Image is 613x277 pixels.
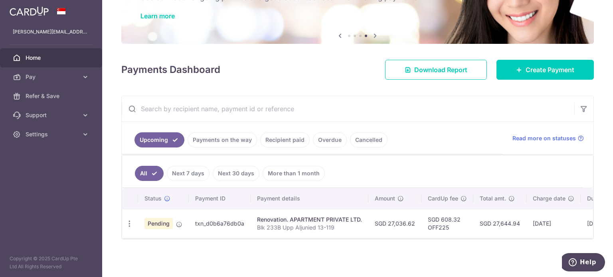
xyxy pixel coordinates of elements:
a: Overdue [313,132,347,147]
span: Pending [144,218,173,229]
td: [DATE] [526,209,581,238]
a: Recipient paid [260,132,310,147]
a: Download Report [385,60,487,80]
span: Support [26,111,78,119]
div: Renovation. APARTMENT PRIVATE LTD. [257,216,362,224]
span: Settings [26,130,78,138]
span: CardUp fee [428,194,458,202]
a: Next 30 days [213,166,259,181]
td: SGD 27,644.94 [473,209,526,238]
span: Status [144,194,162,202]
a: Read more on statuses [512,134,584,142]
a: More than 1 month [263,166,325,181]
input: Search by recipient name, payment id or reference [122,96,574,122]
td: txn_d0b6a76db0a [189,209,251,238]
a: Payments on the way [188,132,257,147]
span: Create Payment [526,65,574,75]
a: Upcoming [134,132,184,147]
span: Home [26,54,78,62]
td: SGD 27,036.62 [368,209,421,238]
img: CardUp [10,6,49,16]
p: Blk 233B Upp Aljunied 13-119 [257,224,362,232]
th: Payment ID [189,188,251,209]
td: SGD 608.32 OFF225 [421,209,473,238]
span: Read more on statuses [512,134,576,142]
h4: Payments Dashboard [121,63,220,77]
a: Create Payment [496,60,594,80]
span: Due date [587,194,611,202]
span: Download Report [414,65,467,75]
span: Charge date [533,194,566,202]
p: [PERSON_NAME][EMAIL_ADDRESS][DOMAIN_NAME] [13,28,89,36]
span: Amount [375,194,395,202]
th: Payment details [251,188,368,209]
a: Next 7 days [167,166,210,181]
span: Refer & Save [26,92,78,100]
a: All [135,166,164,181]
a: Learn more [140,12,175,20]
iframe: Opens a widget where you can find more information [562,253,605,273]
span: Total amt. [480,194,506,202]
a: Cancelled [350,132,388,147]
span: Pay [26,73,78,81]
